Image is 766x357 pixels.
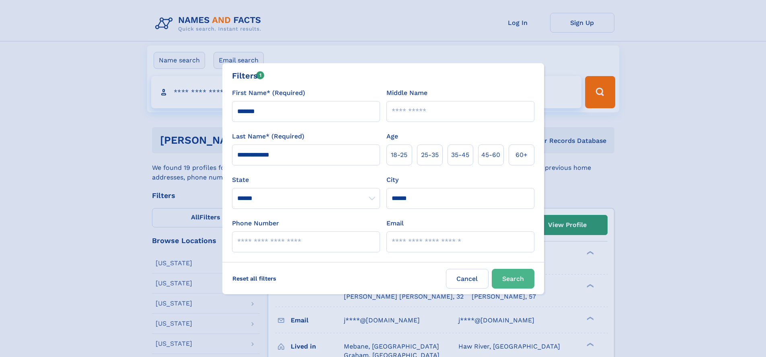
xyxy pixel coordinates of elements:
button: Search [492,269,534,289]
span: 18‑25 [391,150,407,160]
label: State [232,175,380,185]
span: 35‑45 [451,150,469,160]
label: Reset all filters [227,269,281,288]
label: Cancel [446,269,489,289]
label: Phone Number [232,219,279,228]
label: First Name* (Required) [232,88,305,98]
label: Middle Name [386,88,427,98]
label: Email [386,219,404,228]
label: Last Name* (Required) [232,132,304,141]
div: Filters [232,70,265,82]
label: City [386,175,398,185]
span: 25‑35 [421,150,439,160]
span: 45‑60 [481,150,500,160]
label: Age [386,132,398,141]
span: 60+ [515,150,528,160]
